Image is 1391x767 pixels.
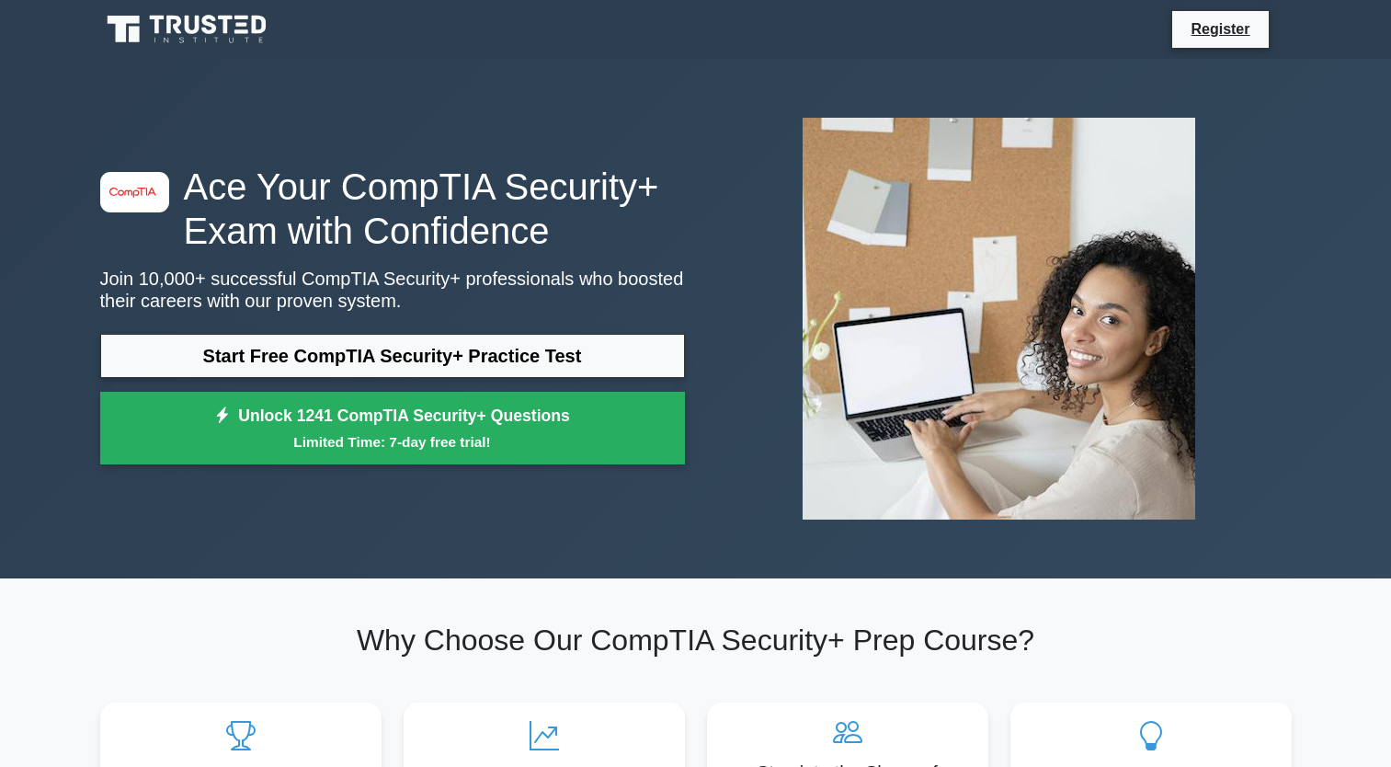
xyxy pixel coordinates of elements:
[123,431,662,452] small: Limited Time: 7-day free trial!
[100,268,685,312] p: Join 10,000+ successful CompTIA Security+ professionals who boosted their careers with our proven...
[100,392,685,465] a: Unlock 1241 CompTIA Security+ QuestionsLimited Time: 7-day free trial!
[1180,17,1260,40] a: Register
[100,623,1292,658] h2: Why Choose Our CompTIA Security+ Prep Course?
[100,334,685,378] a: Start Free CompTIA Security+ Practice Test
[100,165,685,253] h1: Ace Your CompTIA Security+ Exam with Confidence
